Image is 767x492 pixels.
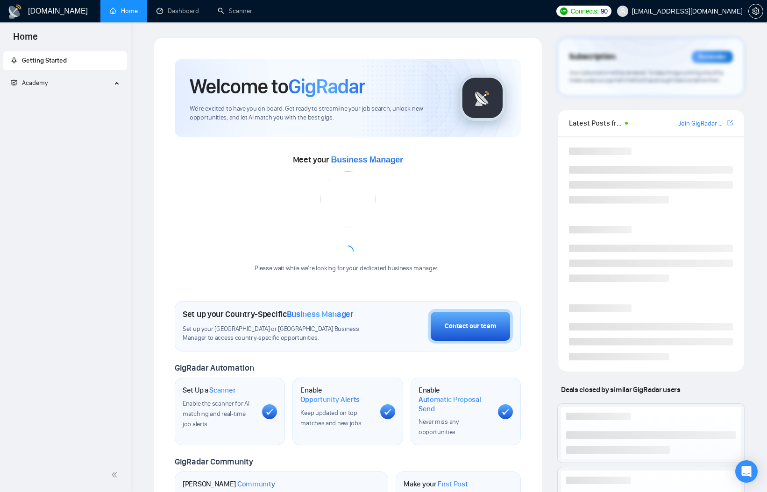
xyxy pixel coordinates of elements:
h1: Enable [300,386,372,404]
img: error [320,171,376,227]
span: Home [6,30,45,49]
span: GigRadar Community [175,457,253,467]
span: setting [749,7,763,15]
span: GigRadar [288,74,365,99]
a: dashboardDashboard [156,7,199,15]
a: homeHome [110,7,138,15]
span: Latest Posts from the GigRadar Community [569,117,622,129]
span: Never miss any opportunities. [419,418,459,436]
span: Subscription [569,49,615,65]
span: fund-projection-screen [11,79,17,86]
a: export [727,119,733,127]
span: First Post [438,479,468,489]
div: Open Intercom Messenger [735,460,758,483]
div: Contact our team [445,321,496,331]
a: Join GigRadar Slack Community [678,119,725,129]
span: Meet your [293,155,403,165]
li: Getting Started [3,51,127,70]
span: Community [237,479,275,489]
span: rocket [11,57,17,63]
span: Academy [11,79,48,87]
h1: Set Up a [183,386,235,395]
img: upwork-logo.png [560,7,568,15]
div: Please wait while we're looking for your dedicated business manager... [249,264,447,273]
h1: Set up your Country-Specific [183,309,354,319]
span: double-left [111,470,121,479]
span: Set up your [GEOGRAPHIC_DATA] or [GEOGRAPHIC_DATA] Business Manager to access country-specific op... [183,325,381,343]
span: We're excited to have you on board. Get ready to streamline your job search, unlock new opportuni... [190,105,444,122]
span: GigRadar Automation [175,363,254,373]
span: Business Manager [331,155,403,164]
span: Connects: [570,6,598,16]
span: Your subscription will be renewed. To keep things running smoothly, make sure your payment method... [569,69,724,84]
span: Enable the scanner for AI matching and real-time job alerts. [183,400,249,428]
span: Automatic Proposal Send [419,395,490,413]
span: Business Manager [287,309,354,319]
h1: [PERSON_NAME] [183,479,275,489]
h1: Welcome to [190,74,365,99]
a: setting [748,7,763,15]
span: Getting Started [22,56,67,64]
span: Keep updated on top matches and new jobs. [300,409,362,427]
a: searchScanner [218,7,252,15]
span: loading [341,245,354,257]
h1: Enable [419,386,490,413]
img: logo [7,4,22,19]
div: Reminder [692,51,733,63]
span: Deals closed by similar GigRadar users [557,381,684,398]
span: Academy [22,79,48,87]
span: Scanner [209,386,235,395]
span: 90 [601,6,608,16]
h1: Make your [404,479,468,489]
span: user [619,8,626,14]
button: Contact our team [428,309,513,344]
img: gigradar-logo.png [459,75,506,121]
span: Opportunity Alerts [300,395,360,404]
button: setting [748,4,763,19]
